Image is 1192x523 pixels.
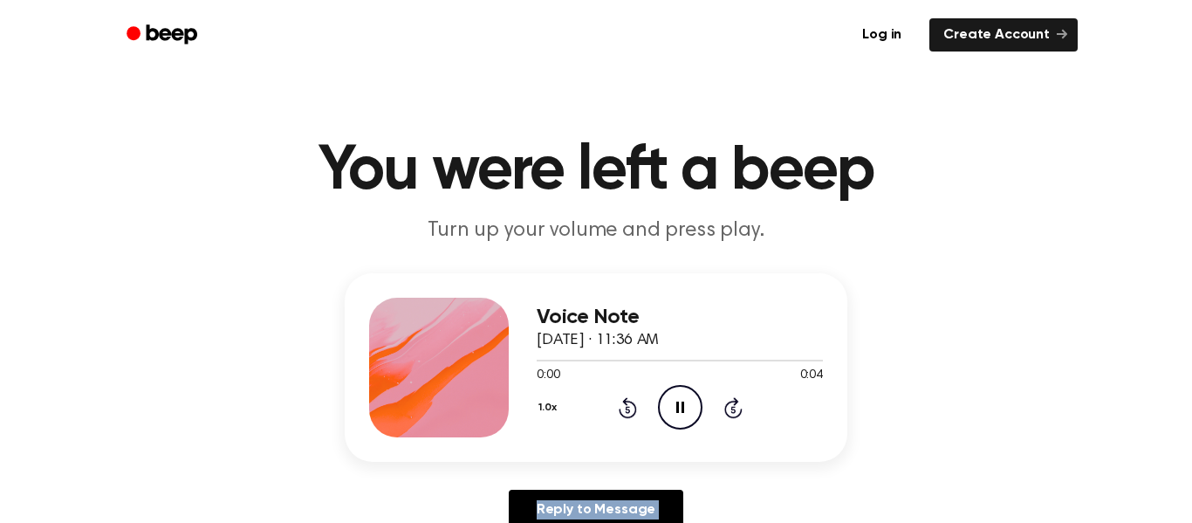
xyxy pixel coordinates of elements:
[114,18,213,52] a: Beep
[537,306,823,329] h3: Voice Note
[929,18,1078,52] a: Create Account
[800,367,823,385] span: 0:04
[845,15,919,55] a: Log in
[149,140,1043,203] h1: You were left a beep
[537,393,563,423] button: 1.0x
[537,367,559,385] span: 0:00
[261,217,931,245] p: Turn up your volume and press play.
[537,333,659,348] span: [DATE] · 11:36 AM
